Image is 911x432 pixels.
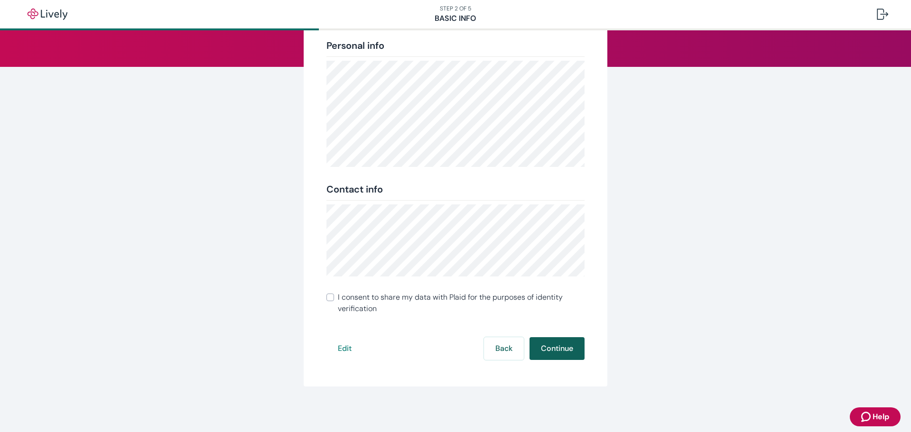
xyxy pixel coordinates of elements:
[850,407,901,426] button: Zendesk support iconHelp
[21,9,74,20] img: Lively
[326,337,363,360] button: Edit
[861,411,873,423] svg: Zendesk support icon
[873,411,889,423] span: Help
[869,3,896,26] button: Log out
[530,337,585,360] button: Continue
[326,182,585,196] div: Contact info
[338,292,585,314] span: I consent to share my data with Plaid for the purposes of identity verification
[326,38,585,53] div: Personal info
[484,337,524,360] button: Back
